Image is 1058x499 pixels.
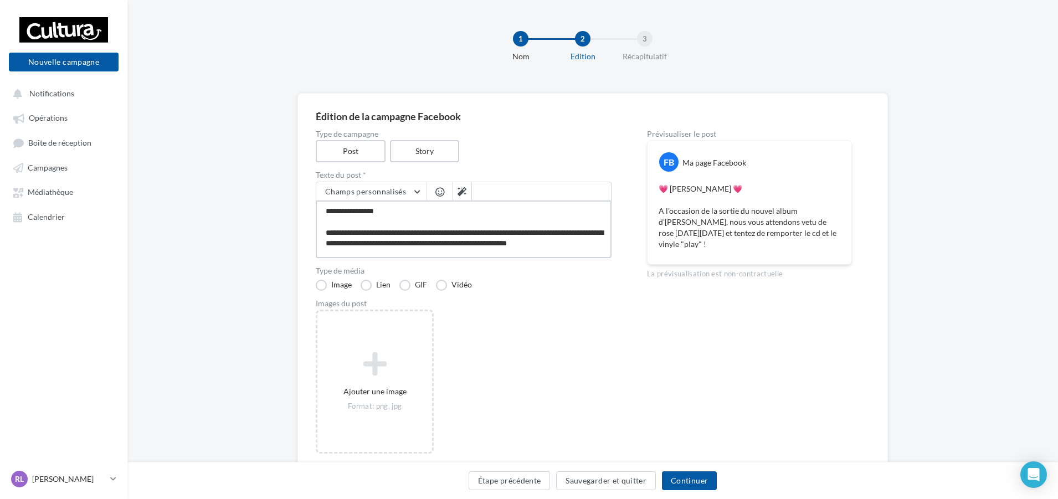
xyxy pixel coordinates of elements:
a: Rl [PERSON_NAME] [9,469,119,490]
p: [PERSON_NAME] [32,474,106,485]
div: Images du post [316,300,612,307]
a: Calendrier [7,207,121,227]
div: Récapitulatif [609,51,680,62]
div: FB [659,152,679,172]
label: Type de média [316,267,612,275]
div: 1 [513,31,528,47]
button: Nouvelle campagne [9,53,119,71]
button: Champs personnalisés [316,182,427,201]
span: Boîte de réception [28,138,91,147]
span: Rl [15,474,24,485]
label: GIF [399,280,427,291]
button: Étape précédente [469,471,551,490]
div: 3 [637,31,653,47]
div: 2 [575,31,590,47]
a: Médiathèque [7,182,121,202]
div: Prévisualiser le post [647,130,852,138]
span: Opérations [29,114,68,123]
button: Notifications [7,83,116,103]
span: Champs personnalisés [325,187,406,196]
a: Boîte de réception [7,132,121,153]
label: Type de campagne [316,130,612,138]
label: Image [316,280,352,291]
div: Édition de la campagne Facebook [316,111,870,121]
div: Nom [485,51,556,62]
span: Médiathèque [28,188,73,197]
label: Lien [361,280,391,291]
a: Opérations [7,107,121,127]
span: Calendrier [28,212,65,222]
label: Story [390,140,460,162]
span: Notifications [29,89,74,98]
label: Texte du post * [316,171,612,179]
p: 💗 [PERSON_NAME] 💗 A l'occasion de la sortie du nouvel album d'[PERSON_NAME], nous vous attendons ... [659,183,840,250]
label: Post [316,140,386,162]
div: Open Intercom Messenger [1020,461,1047,488]
button: Continuer [662,471,717,490]
a: Campagnes [7,157,121,177]
div: Edition [547,51,618,62]
label: Vidéo [436,280,472,291]
span: Campagnes [28,163,68,172]
div: Ma page Facebook [682,157,746,168]
div: La prévisualisation est non-contractuelle [647,265,852,279]
button: Sauvegarder et quitter [556,471,656,490]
